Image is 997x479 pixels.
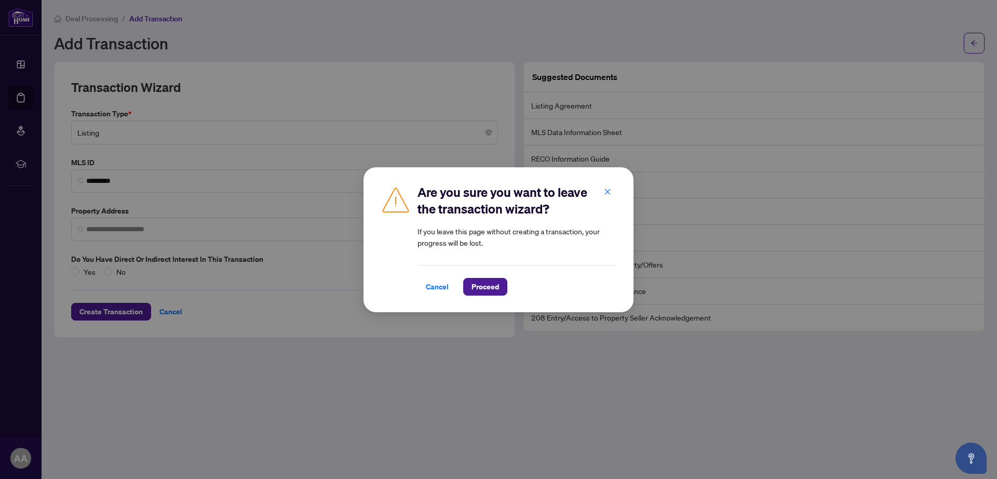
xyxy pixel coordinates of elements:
[417,225,617,248] article: If you leave this page without creating a transaction, your progress will be lost.
[604,188,611,195] span: close
[955,443,987,474] button: Open asap
[417,184,617,217] h2: Are you sure you want to leave the transaction wizard?
[471,278,499,295] span: Proceed
[417,278,457,296] button: Cancel
[426,278,449,295] span: Cancel
[463,278,507,296] button: Proceed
